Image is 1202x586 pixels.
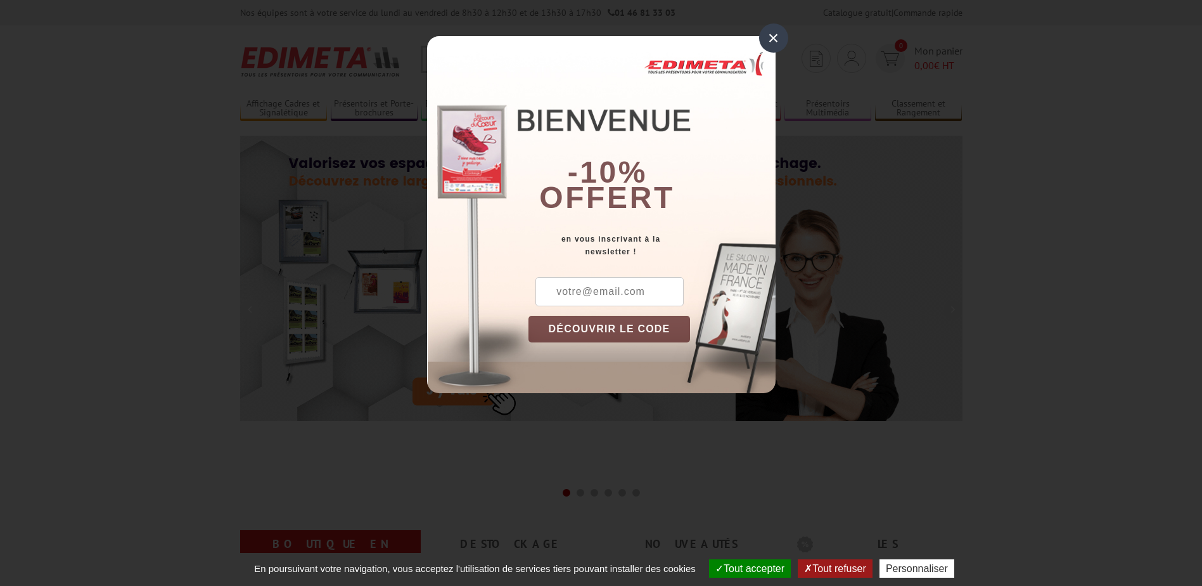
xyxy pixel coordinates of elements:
[535,277,684,306] input: votre@email.com
[759,23,788,53] div: ×
[248,563,702,574] span: En poursuivant votre navigation, vous acceptez l'utilisation de services tiers pouvant installer ...
[798,559,872,578] button: Tout refuser
[568,155,648,189] b: -10%
[709,559,791,578] button: Tout accepter
[528,316,691,342] button: DÉCOUVRIR LE CODE
[528,233,776,258] div: en vous inscrivant à la newsletter !
[879,559,954,578] button: Personnaliser (fenêtre modale)
[539,181,675,214] font: offert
